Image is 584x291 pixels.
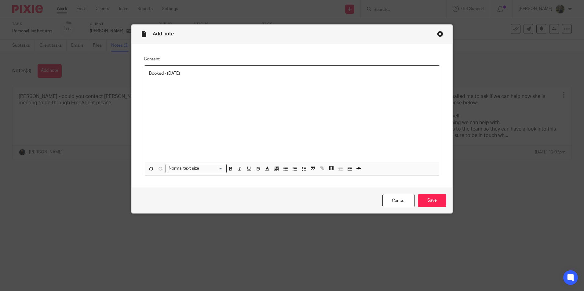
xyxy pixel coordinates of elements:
[166,164,227,173] div: Search for option
[144,56,440,62] label: Content
[149,70,435,77] p: Booked - [DATE]
[382,194,415,207] a: Cancel
[153,31,174,36] span: Add note
[418,194,446,207] input: Save
[201,165,223,172] input: Search for option
[437,31,443,37] div: Close this dialog window
[167,165,200,172] span: Normal text size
